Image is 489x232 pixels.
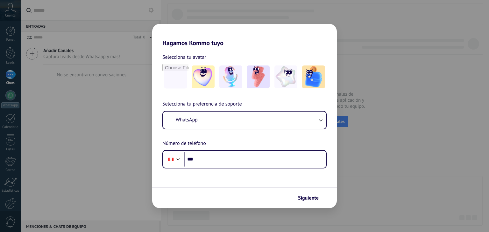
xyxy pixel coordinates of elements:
[165,153,177,166] div: Peru: + 51
[176,117,198,123] span: WhatsApp
[163,112,326,129] button: WhatsApp
[162,140,206,148] span: Número de teléfono
[162,53,206,61] span: Selecciona tu avatar
[298,196,319,200] span: Siguiente
[302,65,325,88] img: -5.jpeg
[274,65,297,88] img: -4.jpeg
[295,193,327,203] button: Siguiente
[219,65,242,88] img: -2.jpeg
[247,65,270,88] img: -3.jpeg
[152,24,337,47] h2: Hagamos Kommo tuyo
[192,65,215,88] img: -1.jpeg
[162,100,242,108] span: Selecciona tu preferencia de soporte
